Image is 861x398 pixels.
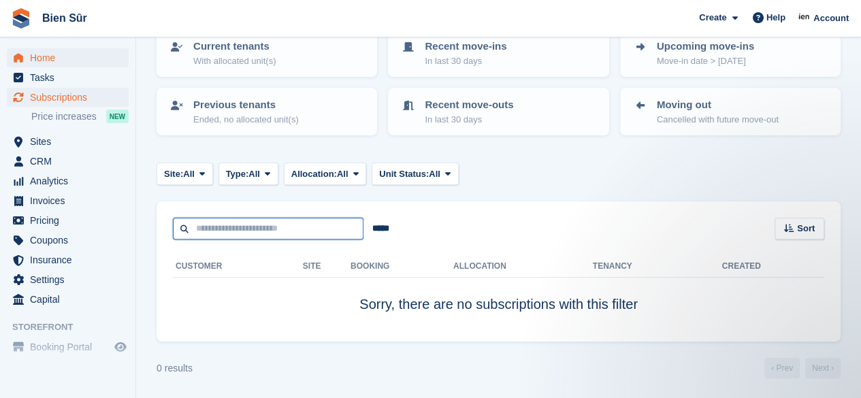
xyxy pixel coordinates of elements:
div: 0 results [157,361,193,376]
a: menu [7,191,129,210]
span: CRM [30,152,112,171]
p: Previous tenants [193,97,299,113]
a: menu [7,48,129,67]
a: menu [7,250,129,269]
th: Allocation [453,256,593,278]
span: All [248,167,260,181]
th: Created [722,256,824,278]
span: Site: [164,167,183,181]
p: In last 30 days [425,54,506,68]
span: Help [766,11,785,24]
a: menu [7,231,129,250]
p: With allocated unit(s) [193,54,276,68]
a: Next [805,358,841,378]
a: menu [7,171,129,190]
span: All [337,167,348,181]
p: Ended, no allocated unit(s) [193,113,299,127]
a: Recent move-outs In last 30 days [389,89,607,134]
th: Booking [351,256,453,278]
span: Pricing [30,211,112,230]
th: Customer [173,256,303,278]
a: Current tenants With allocated unit(s) [158,31,376,76]
span: Tasks [30,68,112,87]
span: Allocation: [291,167,337,181]
a: menu [7,68,129,87]
p: Recent move-ins [425,39,506,54]
p: Recent move-outs [425,97,513,113]
th: Site [303,256,351,278]
span: Settings [30,270,112,289]
a: Recent move-ins In last 30 days [389,31,607,76]
a: Upcoming move-ins Move-in date > [DATE] [621,31,839,76]
span: All [183,167,195,181]
button: Site: All [157,163,213,185]
span: Create [699,11,726,24]
a: Previous [764,358,800,378]
a: Previous tenants Ended, no allocated unit(s) [158,89,376,134]
a: menu [7,88,129,107]
span: Sites [30,132,112,151]
a: menu [7,132,129,151]
img: stora-icon-8386f47178a22dfd0bd8f6a31ec36ba5ce8667c1dd55bd0f319d3a0aa187defe.svg [11,8,31,29]
span: Price increases [31,110,97,123]
span: Capital [30,290,112,309]
span: Storefront [12,320,135,334]
p: In last 30 days [425,113,513,127]
button: Unit Status: All [372,163,458,185]
a: menu [7,337,129,356]
button: Allocation: All [284,163,367,185]
span: Subscriptions [30,88,112,107]
a: Price increases NEW [31,109,129,124]
span: All [429,167,440,181]
span: Sort [797,222,815,235]
span: Account [813,12,849,25]
a: Bien Sûr [37,7,93,29]
p: Move-in date > [DATE] [657,54,754,68]
p: Upcoming move-ins [657,39,754,54]
span: Invoices [30,191,112,210]
span: Type: [226,167,249,181]
div: NEW [106,110,129,123]
span: Analytics [30,171,112,190]
a: menu [7,270,129,289]
span: Insurance [30,250,112,269]
nav: Page [762,358,843,378]
p: Moving out [657,97,779,113]
span: Booking Portal [30,337,112,356]
span: Home [30,48,112,67]
a: menu [7,290,129,309]
th: Tenancy [593,256,640,278]
p: Cancelled with future move-out [657,113,779,127]
span: Unit Status: [379,167,429,181]
button: Type: All [218,163,278,185]
span: Sorry, there are no subscriptions with this filter [359,297,638,312]
a: Moving out Cancelled with future move-out [621,89,839,134]
a: menu [7,152,129,171]
p: Current tenants [193,39,276,54]
span: Coupons [30,231,112,250]
a: Preview store [112,339,129,355]
a: menu [7,211,129,230]
img: Asmaa Habri [798,11,811,24]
